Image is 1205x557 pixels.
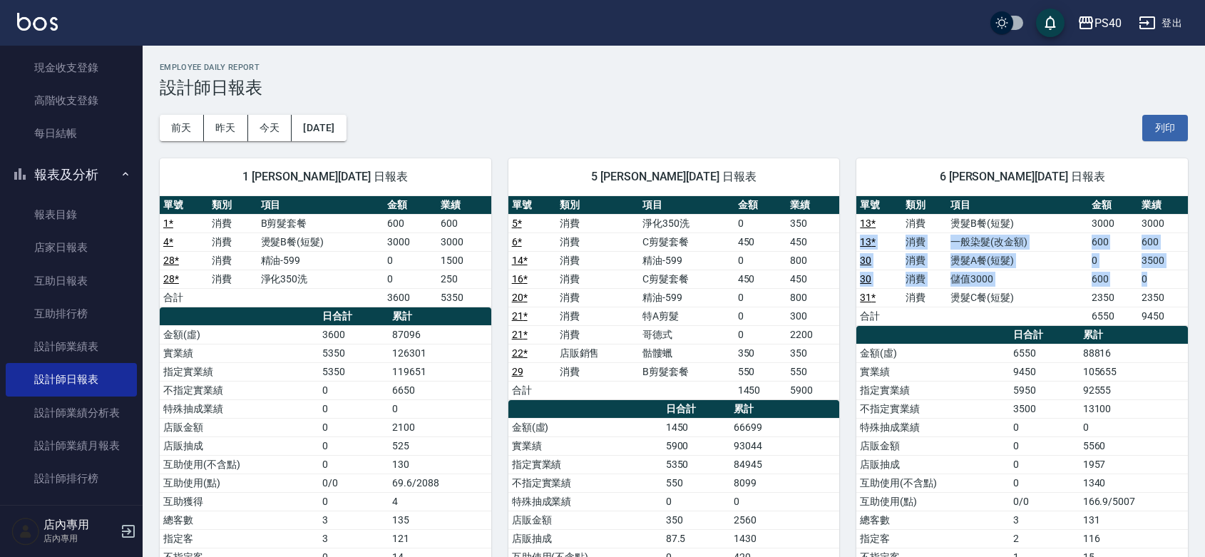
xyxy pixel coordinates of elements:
[1138,270,1188,288] td: 0
[437,251,491,270] td: 1500
[856,381,1009,399] td: 指定實業績
[639,325,734,344] td: 哥德式
[160,325,319,344] td: 金額(虛)
[512,366,523,377] a: 29
[160,78,1188,98] h3: 設計師日報表
[556,196,639,215] th: 類別
[1080,362,1188,381] td: 105655
[1010,511,1080,529] td: 3
[639,344,734,362] td: 骷髏蠟
[734,251,787,270] td: 0
[319,325,389,344] td: 3600
[160,344,319,362] td: 實業績
[389,325,491,344] td: 87096
[319,436,389,455] td: 0
[734,214,787,232] td: 0
[902,232,948,251] td: 消費
[873,170,1171,184] span: 6 [PERSON_NAME][DATE] 日報表
[1138,214,1188,232] td: 3000
[860,273,871,285] a: 30
[160,196,208,215] th: 單號
[786,196,839,215] th: 業績
[319,474,389,492] td: 0/0
[389,511,491,529] td: 135
[856,307,902,325] td: 合計
[384,270,437,288] td: 0
[556,214,639,232] td: 消費
[1080,418,1188,436] td: 0
[508,418,662,436] td: 金額(虛)
[1010,399,1080,418] td: 3500
[508,196,556,215] th: 單號
[1010,474,1080,492] td: 0
[6,84,137,117] a: 高階收支登錄
[947,232,1087,251] td: 一般染髮(改金額)
[6,51,137,84] a: 現金收支登錄
[556,307,639,325] td: 消費
[1080,492,1188,511] td: 166.9/5007
[384,214,437,232] td: 600
[319,381,389,399] td: 0
[734,325,787,344] td: 0
[856,474,1009,492] td: 互助使用(不含點)
[1088,307,1138,325] td: 6550
[734,344,787,362] td: 350
[730,418,839,436] td: 66699
[6,462,137,495] a: 設計師排行榜
[319,399,389,418] td: 0
[160,115,204,141] button: 前天
[1088,288,1138,307] td: 2350
[730,511,839,529] td: 2560
[556,362,639,381] td: 消費
[786,288,839,307] td: 800
[319,455,389,474] td: 0
[1010,436,1080,455] td: 0
[639,307,734,325] td: 特A剪髮
[6,156,137,193] button: 報表及分析
[1010,529,1080,548] td: 2
[662,400,730,419] th: 日合計
[856,455,1009,474] td: 店販抽成
[389,362,491,381] td: 119651
[1138,232,1188,251] td: 600
[662,492,730,511] td: 0
[786,381,839,399] td: 5900
[1080,381,1188,399] td: 92555
[639,362,734,381] td: B剪髮套餐
[160,362,319,381] td: 指定實業績
[786,270,839,288] td: 450
[508,511,662,529] td: 店販金額
[1080,529,1188,548] td: 116
[160,288,208,307] td: 合計
[6,297,137,330] a: 互助排行榜
[160,474,319,492] td: 互助使用(點)
[508,381,556,399] td: 合計
[902,214,948,232] td: 消費
[319,418,389,436] td: 0
[437,196,491,215] th: 業績
[208,270,257,288] td: 消費
[734,307,787,325] td: 0
[856,529,1009,548] td: 指定客
[1133,10,1188,36] button: 登出
[662,529,730,548] td: 87.5
[734,196,787,215] th: 金額
[437,214,491,232] td: 600
[389,455,491,474] td: 130
[856,399,1009,418] td: 不指定實業績
[160,436,319,455] td: 店販抽成
[160,529,319,548] td: 指定客
[177,170,474,184] span: 1 [PERSON_NAME][DATE] 日報表
[389,399,491,418] td: 0
[734,270,787,288] td: 450
[204,115,248,141] button: 昨天
[786,232,839,251] td: 450
[389,436,491,455] td: 525
[730,492,839,511] td: 0
[6,231,137,264] a: 店家日報表
[257,270,384,288] td: 淨化350洗
[786,344,839,362] td: 350
[639,251,734,270] td: 精油-599
[947,214,1087,232] td: 燙髮B餐(短髮)
[662,418,730,436] td: 1450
